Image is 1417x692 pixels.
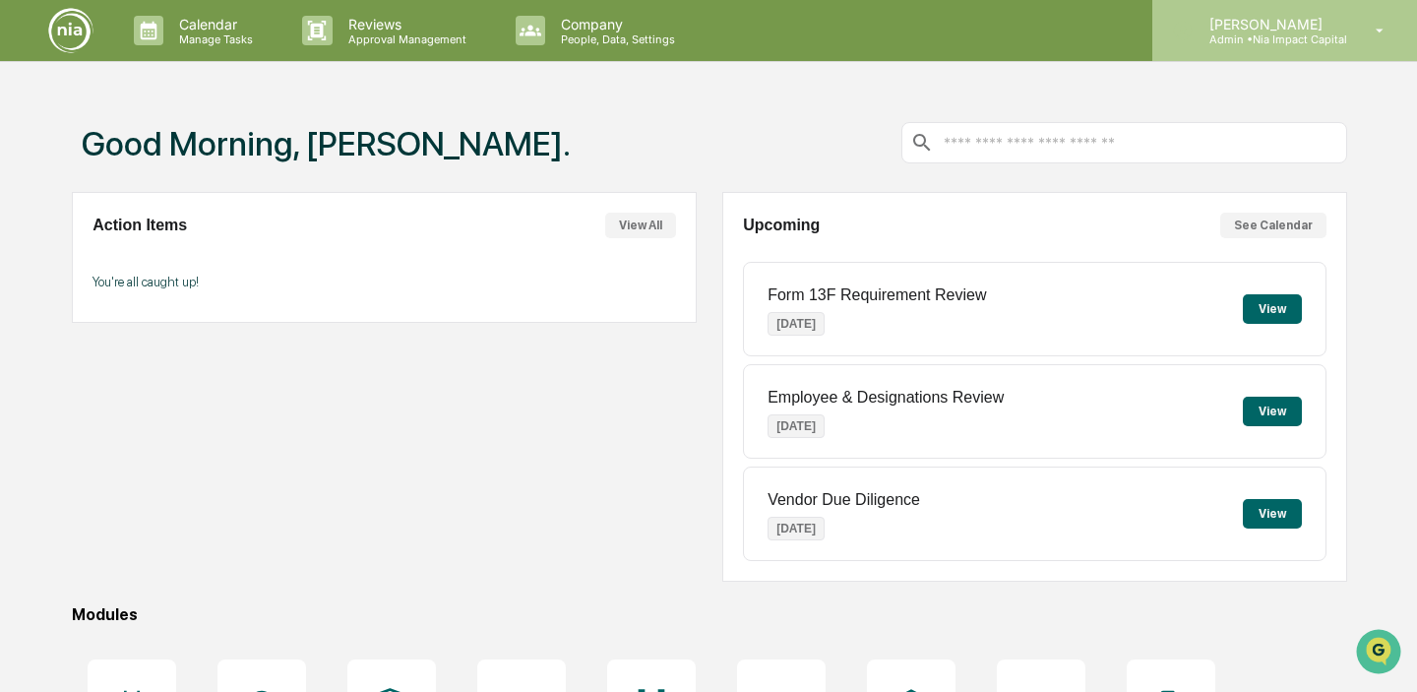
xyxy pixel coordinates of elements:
p: Reviews [333,16,476,32]
span: Data Lookup [39,285,124,305]
h2: Upcoming [743,217,820,234]
p: How can we help? [20,41,358,73]
button: View [1243,294,1302,324]
a: 🔎Data Lookup [12,278,132,313]
p: People, Data, Settings [545,32,685,46]
div: Modules [72,605,1347,624]
p: Company [545,16,685,32]
p: Employee & Designations Review [768,389,1004,407]
p: Manage Tasks [163,32,263,46]
p: Admin • Nia Impact Capital [1194,32,1347,46]
div: We're available if you need us! [67,170,249,186]
div: 🖐️ [20,250,35,266]
p: You're all caught up! [92,275,676,289]
span: Preclearance [39,248,127,268]
img: logo [47,7,94,54]
p: [DATE] [768,414,825,438]
p: [DATE] [768,517,825,540]
input: Clear [51,90,325,110]
span: Attestations [162,248,244,268]
h2: Action Items [92,217,187,234]
p: Form 13F Requirement Review [768,286,986,304]
iframe: Open customer support [1354,627,1407,680]
button: View All [605,213,676,238]
a: Powered byPylon [139,333,238,348]
img: 1746055101610-c473b297-6a78-478c-a979-82029cc54cd1 [20,151,55,186]
span: Pylon [196,334,238,348]
a: 🖐️Preclearance [12,240,135,276]
button: View [1243,499,1302,529]
button: View [1243,397,1302,426]
p: Vendor Due Diligence [768,491,920,509]
a: 🗄️Attestations [135,240,252,276]
h1: Good Morning, [PERSON_NAME]. [82,124,571,163]
button: See Calendar [1220,213,1326,238]
button: Start new chat [335,157,358,180]
div: 🗄️ [143,250,158,266]
p: Calendar [163,16,263,32]
p: [DATE] [768,312,825,336]
div: 🔎 [20,287,35,303]
p: Approval Management [333,32,476,46]
div: Start new chat [67,151,323,170]
p: [PERSON_NAME] [1194,16,1347,32]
